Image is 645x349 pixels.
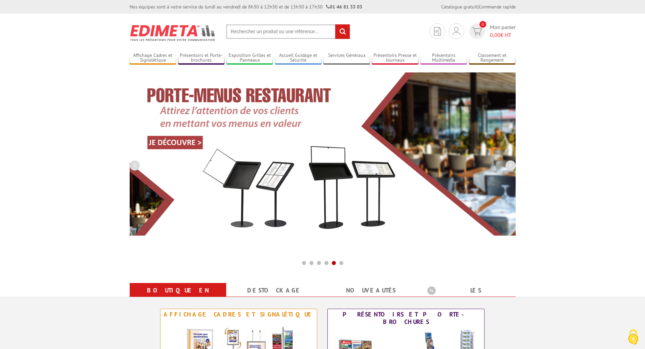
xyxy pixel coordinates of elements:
[275,52,322,64] a: Accueil Guidage et Sécurité
[335,24,350,39] input: rechercher
[441,4,478,10] a: Catalogue gratuit
[178,52,225,64] a: Présentoirs et Porte-brochures
[329,311,482,326] div: Présentoirs et Porte-brochures
[453,27,460,35] img: devis rapide
[130,52,176,64] a: Affichage Cadres et Signalétique
[326,4,362,10] strong: 01 46 81 33 03
[427,284,508,309] a: Les promotions
[227,52,273,64] a: Exposition Grilles et Panneaux
[441,3,516,10] div: |
[234,284,315,297] a: Destockage
[138,284,218,309] a: Boutique en ligne
[130,3,362,10] div: Nos équipes sont à votre service du lundi au vendredi de 8h30 à 12h30 et de 13h30 à 17h30
[490,31,516,39] span: € HT
[226,24,350,39] input: Rechercher un produit ou une référence...
[427,284,512,298] b: Les promotions
[621,326,645,349] button: Cookies (fenêtre modale)
[625,329,642,346] img: Cookies (fenêtre modale)
[479,4,516,10] a: Commande rapide
[479,21,486,28] span: 0
[434,27,441,36] img: devis rapide
[421,52,467,64] a: Présentoirs Multimédia
[130,20,216,45] img: Présentoir, panneau, stand - Edimeta - PLV, affichage, mobilier bureau, entreprise
[490,23,516,39] span: Mon panier
[331,284,411,297] a: nouveautés
[490,31,500,38] span: 0,00
[162,311,315,318] div: Affichage Cadres et Signalétique
[469,52,516,64] a: Classement et Rangement
[372,52,418,64] a: Présentoirs Presse et Journaux
[323,52,370,64] a: Services Généraux
[468,23,516,39] a: devis rapide 0 Mon panier 0,00€ HT
[472,27,482,35] img: devis rapide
